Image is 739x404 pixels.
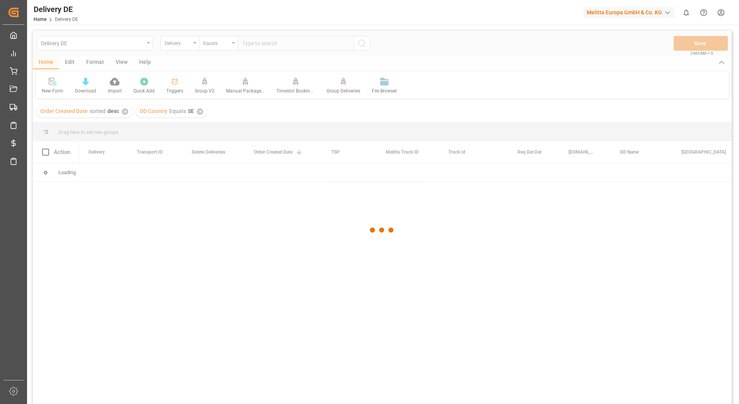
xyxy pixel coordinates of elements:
[34,3,78,15] div: Delivery DE
[584,5,678,20] button: Melitta Europa GmbH & Co. KG
[678,4,695,21] button: show 0 new notifications
[34,17,46,22] a: Home
[584,7,674,18] div: Melitta Europa GmbH & Co. KG
[695,4,712,21] button: Help Center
